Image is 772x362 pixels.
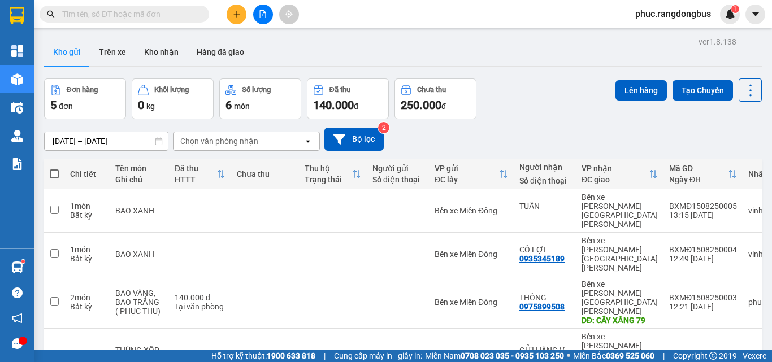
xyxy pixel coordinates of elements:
[576,159,663,189] th: Toggle SortBy
[11,73,23,85] img: warehouse-icon
[237,169,293,178] div: Chưa thu
[519,302,565,311] div: 0975899508
[567,354,570,358] span: ⚪️
[175,302,225,311] div: Tại văn phòng
[70,293,104,302] div: 2 món
[669,202,737,211] div: BXMĐ1508250005
[435,206,508,215] div: Bến xe Miền Đông
[378,122,389,133] sup: 2
[334,350,422,362] span: Cung cấp máy in - giấy in:
[21,260,25,263] sup: 1
[70,202,104,211] div: 1 món
[135,38,188,66] button: Kho nhận
[606,351,654,360] strong: 0369 525 060
[582,164,649,173] div: VP nhận
[115,175,163,184] div: Ghi chú
[225,98,232,112] span: 6
[267,351,315,360] strong: 1900 633 818
[582,193,658,229] div: Bến xe [PERSON_NAME][GEOGRAPHIC_DATA][PERSON_NAME]
[132,78,214,119] button: Khối lượng0kg
[11,45,23,57] img: dashboard-icon
[663,159,743,189] th: Toggle SortBy
[663,350,665,362] span: |
[519,245,570,254] div: CÔ LỢI
[307,78,389,119] button: Đã thu140.000đ
[146,102,155,111] span: kg
[519,293,570,302] div: THÔNG
[673,80,733,101] button: Tạo Chuyến
[188,38,253,66] button: Hàng đã giao
[435,250,508,259] div: Bến xe Miền Đông
[372,164,423,173] div: Người gửi
[709,352,717,360] span: copyright
[354,102,358,111] span: đ
[90,38,135,66] button: Trên xe
[62,8,196,20] input: Tìm tên, số ĐT hoặc mã đơn
[227,5,246,24] button: plus
[324,350,326,362] span: |
[12,338,23,349] span: message
[669,302,737,311] div: 12:21 [DATE]
[435,164,499,173] div: VP gửi
[175,164,216,173] div: Đã thu
[394,78,476,119] button: Chưa thu250.000đ
[115,164,163,173] div: Tên món
[180,136,258,147] div: Chọn văn phòng nhận
[435,175,499,184] div: ĐC lấy
[12,287,23,298] span: question-circle
[519,202,570,211] div: TUẤN
[59,102,73,111] span: đơn
[669,245,737,254] div: BXMĐ1508250004
[615,80,667,101] button: Lên hàng
[519,254,565,263] div: 0935345189
[70,302,104,311] div: Bất kỳ
[519,163,570,172] div: Người nhận
[582,236,658,272] div: Bến xe [PERSON_NAME][GEOGRAPHIC_DATA][PERSON_NAME]
[50,98,57,112] span: 5
[11,130,23,142] img: warehouse-icon
[751,9,761,19] span: caret-down
[519,176,570,185] div: Số điện thoại
[259,10,267,18] span: file-add
[731,5,739,13] sup: 1
[305,164,352,173] div: Thu hộ
[11,158,23,170] img: solution-icon
[115,206,163,215] div: BAO XANH
[70,245,104,254] div: 1 món
[12,313,23,324] span: notification
[44,38,90,66] button: Kho gửi
[11,102,23,114] img: warehouse-icon
[669,175,728,184] div: Ngày ĐH
[626,7,720,21] span: phuc.rangdongbus
[573,350,654,362] span: Miền Bắc
[329,86,350,94] div: Đã thu
[303,137,313,146] svg: open
[44,78,126,119] button: Đơn hàng5đơn
[175,175,216,184] div: HTTT
[669,164,728,173] div: Mã GD
[669,293,737,302] div: BXMĐ1508250003
[582,316,658,325] div: DĐ: CÂY XĂNG 79
[115,289,163,316] div: BAO VÀNG, BAO TRẮNG ( PHỤC THU)
[305,175,352,184] div: Trạng thái
[582,280,658,316] div: Bến xe [PERSON_NAME][GEOGRAPHIC_DATA][PERSON_NAME]
[425,350,564,362] span: Miền Nam
[253,5,273,24] button: file-add
[154,86,189,94] div: Khối lượng
[138,98,144,112] span: 0
[417,86,446,94] div: Chưa thu
[70,169,104,178] div: Chi tiết
[233,10,241,18] span: plus
[669,211,737,220] div: 13:15 [DATE]
[401,98,441,112] span: 250.000
[211,350,315,362] span: Hỗ trợ kỹ thuật:
[47,10,55,18] span: search
[669,254,737,263] div: 12:49 [DATE]
[725,9,735,19] img: icon-new-feature
[45,132,168,150] input: Select a date range.
[299,159,367,189] th: Toggle SortBy
[461,351,564,360] strong: 0708 023 035 - 0935 103 250
[324,128,384,151] button: Bộ lọc
[70,254,104,263] div: Bất kỳ
[582,175,649,184] div: ĐC giao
